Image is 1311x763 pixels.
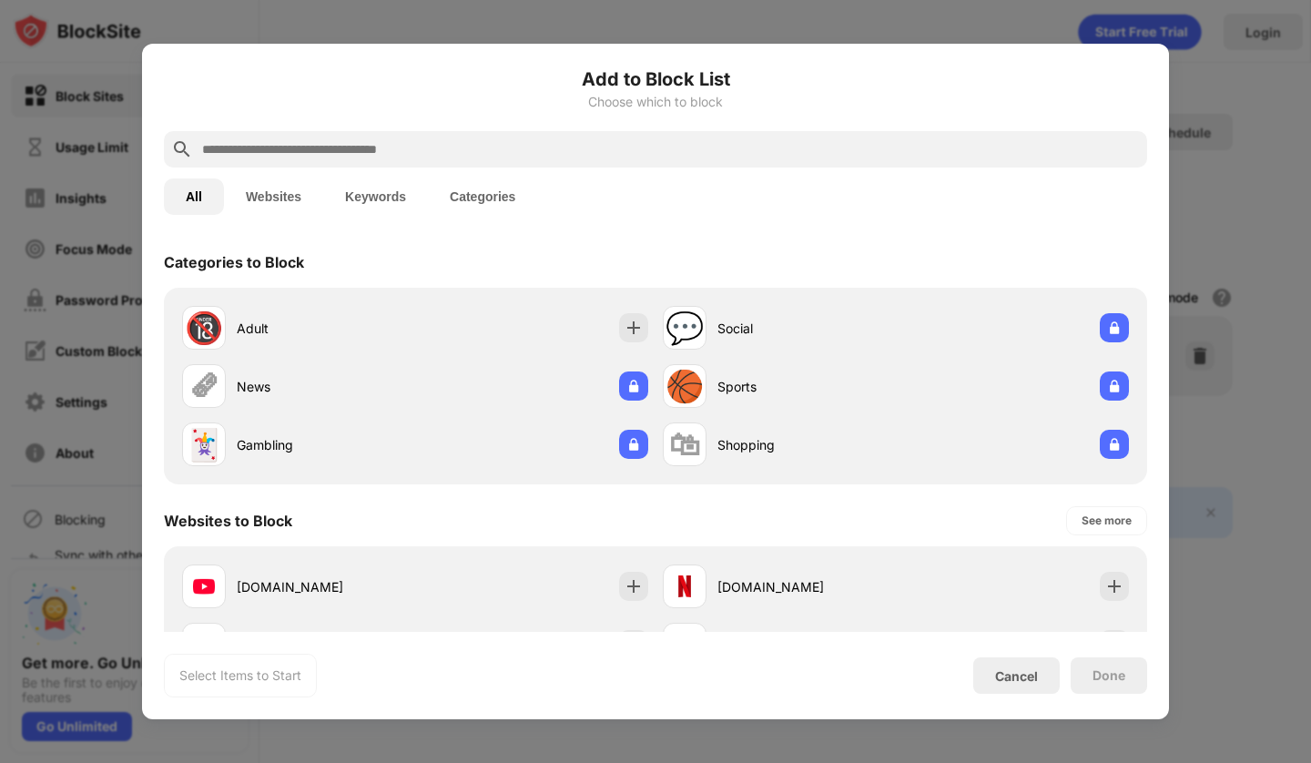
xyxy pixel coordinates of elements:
div: News [237,377,415,396]
button: All [164,178,224,215]
div: Social [717,319,896,338]
div: 🗞 [188,368,219,405]
div: Categories to Block [164,253,304,271]
img: search.svg [171,138,193,160]
div: 🛍 [669,426,700,463]
div: See more [1082,512,1132,530]
div: Websites to Block [164,512,292,530]
img: favicons [674,575,696,597]
button: Categories [428,178,537,215]
button: Websites [224,178,323,215]
div: [DOMAIN_NAME] [717,577,896,596]
div: 🃏 [185,426,223,463]
div: Select Items to Start [179,666,301,685]
div: 💬 [666,310,704,347]
div: Adult [237,319,415,338]
div: Done [1092,668,1125,683]
div: [DOMAIN_NAME] [237,577,415,596]
h6: Add to Block List [164,66,1147,93]
img: favicons [193,575,215,597]
div: 🏀 [666,368,704,405]
div: Gambling [237,435,415,454]
div: Choose which to block [164,95,1147,109]
div: 🔞 [185,310,223,347]
button: Keywords [323,178,428,215]
div: Sports [717,377,896,396]
div: Shopping [717,435,896,454]
div: Cancel [995,668,1038,684]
